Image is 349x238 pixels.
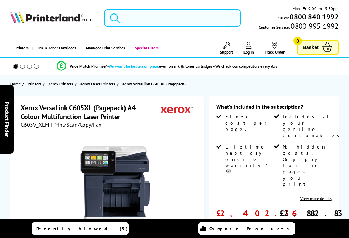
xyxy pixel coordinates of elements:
[28,80,43,87] a: Printers
[3,101,10,137] span: Product Finder
[290,12,339,21] b: 0800 840 1992
[225,114,273,132] span: ContractFaqModal
[280,208,346,219] span: £2,882.83
[198,222,295,235] a: Compare Products
[300,196,332,201] a: PaysOffersModal
[80,80,117,87] a: Xerox Laser Printers
[48,80,75,87] a: Xerox Printers
[243,49,254,55] span: Log In
[10,11,94,23] img: Printerland Logo
[297,40,339,55] a: Basket 0
[109,64,159,69] span: We won’t be beaten on price,
[107,64,279,69] div: - even on ink & toner cartridges - We check our competitors every day!
[161,103,193,116] img: Xerox
[10,80,22,87] a: Home
[10,39,32,57] a: Printers
[290,23,338,29] span: 0800 995 1992
[129,39,162,57] a: Special Offers
[225,144,273,175] span: ContractFaqModal
[21,121,49,128] span: C605V_XLM
[36,226,128,232] span: Recently Viewed (5)
[303,42,319,52] span: Basket
[80,80,115,87] span: Xerox Laser Printers
[293,37,302,45] span: 0
[32,39,80,57] a: Ink & Toner Cartridges
[122,80,186,87] span: Xerox VersaLink C605XL (Pagepack)
[216,103,332,114] div: What’s included in the subscription?
[10,11,94,25] a: Printerland Logo
[21,103,161,121] h1: Xerox VersaLink C605XL (Pagepack) A4 Colour Multifunction Laser Printer
[283,144,330,187] span: ContractFaqModal
[122,80,187,87] a: Xerox VersaLink C605XL (Pagepack)
[70,64,107,69] span: Price Match Promise*
[48,80,73,87] span: Xerox Printers
[243,42,254,55] a: Log In
[265,42,285,55] a: Track Order
[292,5,339,12] span: Mon - Fri 9:00am - 5:30pm
[220,49,233,55] span: Support
[51,121,101,128] span: | Print/Scan/Copy/Fax
[38,39,76,57] span: Ink & Toner Cartridges
[209,226,293,232] span: Compare Products
[80,39,129,57] a: Managed Print Services
[283,114,343,139] span: ContractFaqModal
[289,13,339,20] a: 0800 840 1992
[28,80,41,87] span: Printers
[10,80,21,87] span: Home
[278,15,289,21] span: Sales:
[220,42,233,55] a: Support
[3,60,332,72] li: modal_Promise
[216,208,300,219] span: £2,402.36
[32,222,129,235] a: Recently Viewed (5)
[259,23,338,30] span: Customer Service:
